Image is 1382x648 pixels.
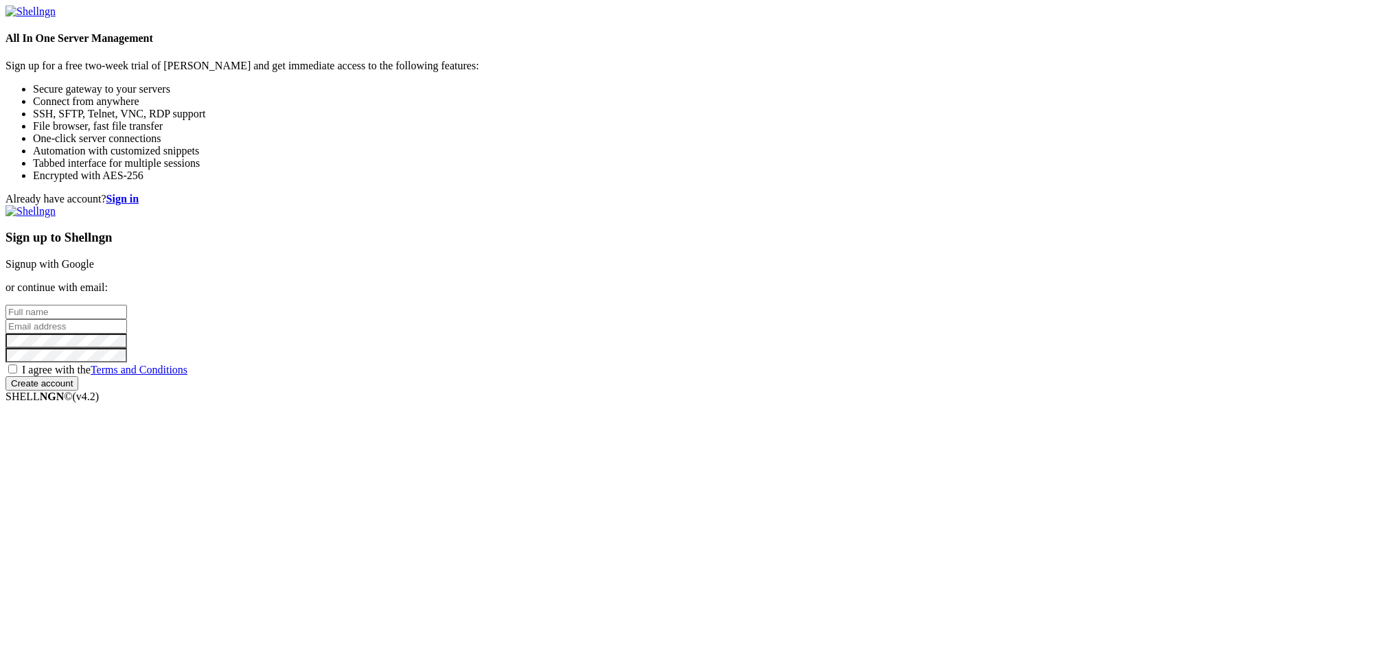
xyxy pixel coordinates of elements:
a: Signup with Google [5,258,94,270]
input: Create account [5,376,78,391]
input: I agree with theTerms and Conditions [8,364,17,373]
li: Encrypted with AES-256 [33,170,1377,182]
li: Tabbed interface for multiple sessions [33,157,1377,170]
b: NGN [40,391,65,402]
input: Email address [5,319,127,334]
div: Already have account? [5,193,1377,205]
li: Connect from anywhere [33,95,1377,108]
span: SHELL © [5,391,99,402]
input: Full name [5,305,127,319]
span: 4.2.0 [73,391,100,402]
li: SSH, SFTP, Telnet, VNC, RDP support [33,108,1377,120]
p: Sign up for a free two-week trial of [PERSON_NAME] and get immediate access to the following feat... [5,60,1377,72]
img: Shellngn [5,205,56,218]
li: Secure gateway to your servers [33,83,1377,95]
p: or continue with email: [5,281,1377,294]
span: I agree with the [22,364,187,375]
a: Terms and Conditions [91,364,187,375]
li: One-click server connections [33,132,1377,145]
h4: All In One Server Management [5,32,1377,45]
h3: Sign up to Shellngn [5,230,1377,245]
a: Sign in [106,193,139,205]
li: Automation with customized snippets [33,145,1377,157]
img: Shellngn [5,5,56,18]
li: File browser, fast file transfer [33,120,1377,132]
